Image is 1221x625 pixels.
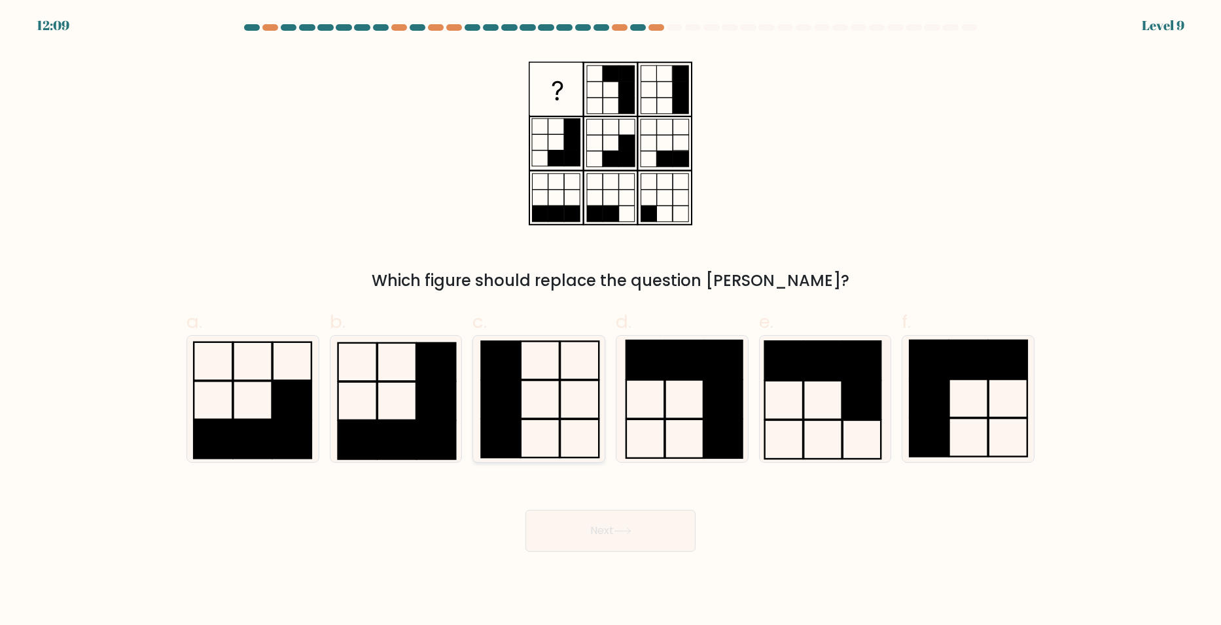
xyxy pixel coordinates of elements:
[186,309,202,334] span: a.
[37,16,69,35] div: 12:09
[759,309,773,334] span: e.
[902,309,911,334] span: f.
[194,269,1027,293] div: Which figure should replace the question [PERSON_NAME]?
[616,309,631,334] span: d.
[472,309,487,334] span: c.
[525,510,696,552] button: Next
[1142,16,1184,35] div: Level 9
[330,309,345,334] span: b.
